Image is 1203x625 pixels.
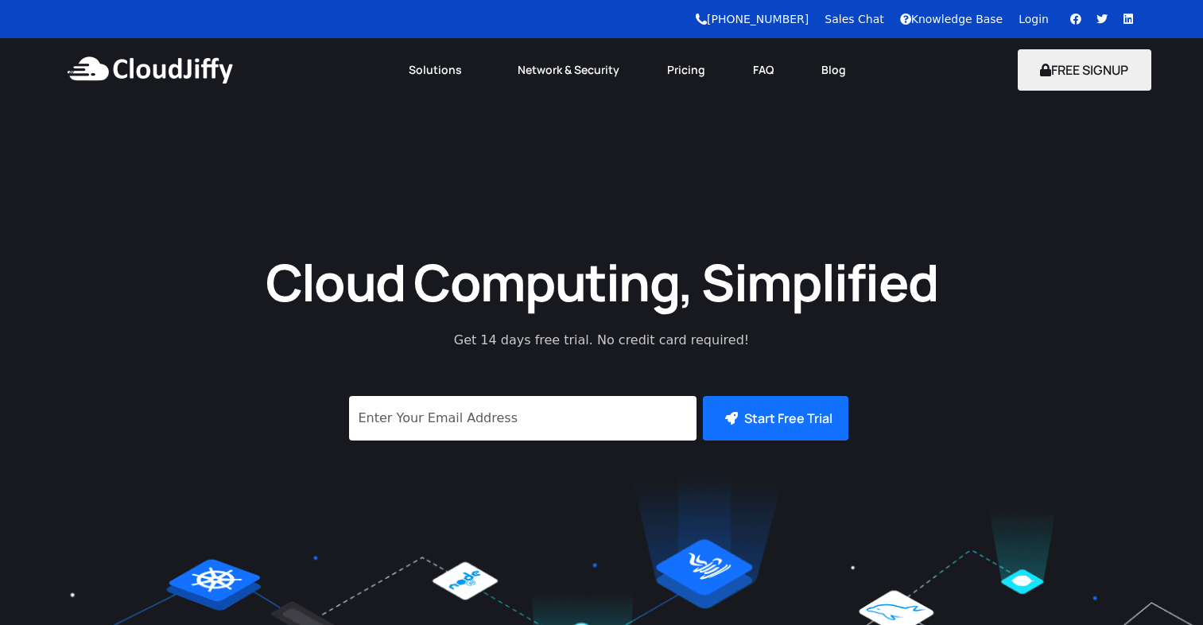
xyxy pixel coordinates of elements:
[1018,49,1152,91] button: FREE SIGNUP
[1018,61,1152,79] a: FREE SIGNUP
[385,52,494,87] a: Solutions
[900,13,1003,25] a: Knowledge Base
[825,13,883,25] a: Sales Chat
[383,331,821,350] p: Get 14 days free trial. No credit card required!
[349,396,697,441] input: Enter Your Email Address
[797,52,870,87] a: Blog
[643,52,729,87] a: Pricing
[494,52,643,87] a: Network & Security
[244,249,960,315] h1: Cloud Computing, Simplified
[1019,13,1049,25] a: Login
[696,13,809,25] a: [PHONE_NUMBER]
[729,52,797,87] a: FAQ
[703,396,848,441] button: Start Free Trial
